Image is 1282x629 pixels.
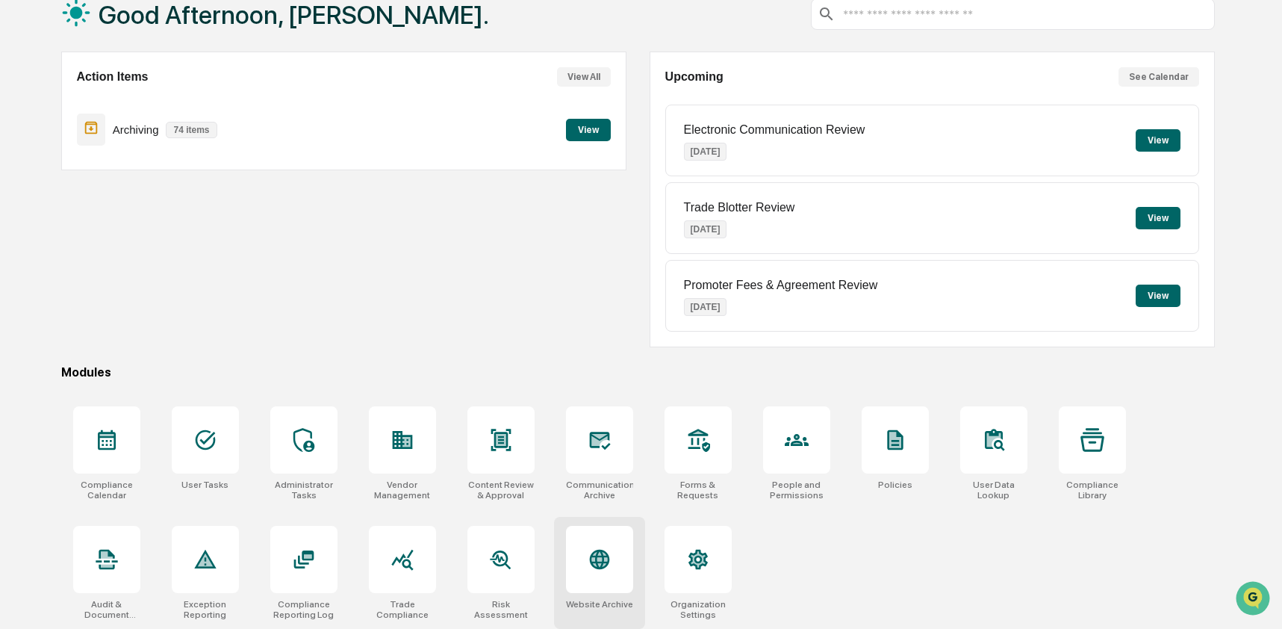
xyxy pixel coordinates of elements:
span: Pylon [149,253,181,264]
div: Audit & Document Logs [73,599,140,620]
div: We're available if you need us! [51,129,189,141]
div: User Data Lookup [960,480,1027,501]
div: Content Review & Approval [467,480,535,501]
div: Risk Assessment [467,599,535,620]
div: Organization Settings [665,599,732,620]
button: View All [557,67,611,87]
button: View [1136,285,1180,307]
div: Trade Compliance [369,599,436,620]
div: 🔎 [15,218,27,230]
div: Compliance Library [1059,480,1126,501]
button: View [1136,207,1180,229]
a: 🔎Data Lookup [9,211,100,238]
img: 1746055101610-c473b297-6a78-478c-a979-82029cc54cd1 [15,114,42,141]
div: User Tasks [181,480,228,490]
button: View [566,119,611,141]
span: Attestations [123,188,185,203]
button: View [1136,129,1180,152]
div: 🖐️ [15,190,27,202]
h2: Action Items [77,70,149,84]
p: [DATE] [684,298,727,316]
div: Website Archive [566,599,633,610]
a: 🗄️Attestations [102,182,191,209]
div: Policies [878,480,912,490]
p: [DATE] [684,143,727,161]
p: Trade Blotter Review [684,201,795,214]
div: Compliance Reporting Log [270,599,337,620]
button: See Calendar [1118,67,1199,87]
p: Promoter Fees & Agreement Review [684,279,878,292]
p: How can we help? [15,31,272,55]
div: Start new chat [51,114,245,129]
button: Start new chat [254,119,272,137]
div: Vendor Management [369,480,436,501]
p: [DATE] [684,220,727,238]
h2: Upcoming [665,70,724,84]
div: Administrator Tasks [270,480,337,501]
a: View [566,122,611,136]
span: Preclearance [30,188,96,203]
div: Forms & Requests [665,480,732,501]
div: People and Permissions [763,480,830,501]
div: Modules [61,365,1215,379]
p: Archiving [113,123,159,136]
div: Compliance Calendar [73,480,140,501]
p: Electronic Communication Review [684,123,865,137]
iframe: Open customer support [1234,580,1275,620]
div: 🗄️ [108,190,120,202]
p: 74 items [166,122,217,138]
a: Powered byPylon [105,252,181,264]
a: 🖐️Preclearance [9,182,102,209]
div: Communications Archive [566,480,633,501]
div: Exception Reporting [172,599,239,620]
span: Data Lookup [30,217,94,232]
